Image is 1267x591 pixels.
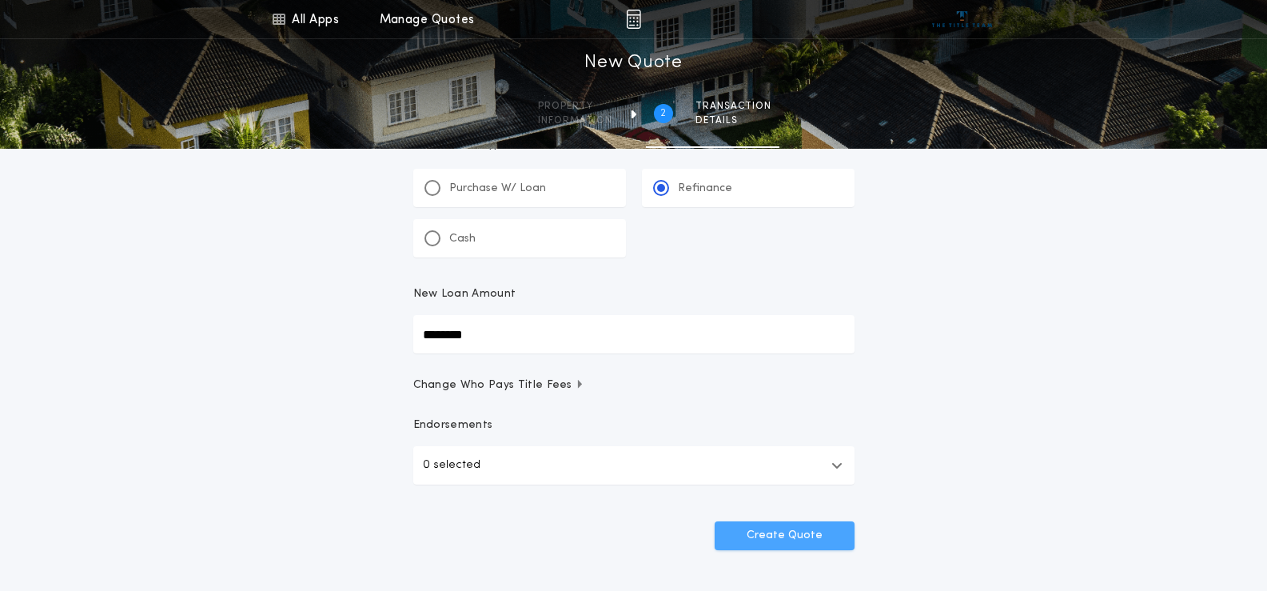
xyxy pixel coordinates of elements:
p: Endorsements [413,417,855,433]
button: Change Who Pays Title Fees [413,377,855,393]
img: img [626,10,641,29]
h2: 2 [660,107,666,120]
p: Cash [449,231,476,247]
button: 0 selected [413,446,855,485]
p: New Loan Amount [413,286,516,302]
span: Property [538,100,612,113]
h1: New Quote [584,50,682,76]
p: Purchase W/ Loan [449,181,546,197]
p: 0 selected [423,456,480,475]
span: details [695,114,771,127]
p: Refinance [678,181,732,197]
span: information [538,114,612,127]
img: vs-icon [932,11,992,27]
span: Transaction [695,100,771,113]
span: Change Who Pays Title Fees [413,377,585,393]
button: Create Quote [715,521,855,550]
input: New Loan Amount [413,315,855,353]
